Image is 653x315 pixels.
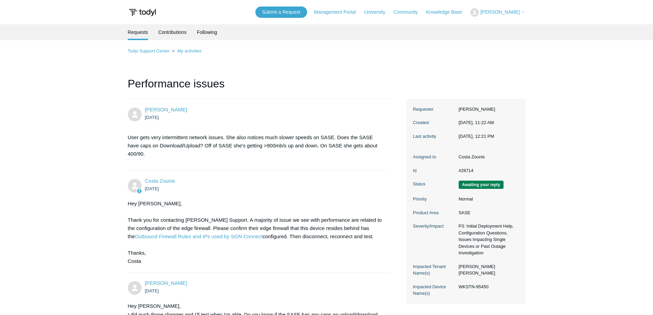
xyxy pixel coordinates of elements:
[394,9,425,16] a: Community
[413,133,455,140] dt: Last activity
[455,223,519,256] dd: P3: Initial Deployment Help, Configuration Questions, Issues Impacting Single Devices or Past Out...
[197,24,217,40] a: Following
[413,154,455,160] dt: Assigned to
[480,9,520,15] span: [PERSON_NAME]
[158,24,187,40] a: Contributions
[128,48,171,53] li: Todyl Support Center
[455,263,519,277] dd: [PERSON_NAME] [PERSON_NAME]
[128,133,384,158] p: User gets very intermittent network issues. She also notices much slower speeds on SASE. Does the...
[128,199,384,265] div: Hey [PERSON_NAME], Thank you for contacting [PERSON_NAME] Support. A majority of issue we see wit...
[314,9,363,16] a: Management Portal
[455,106,519,113] dd: [PERSON_NAME]
[128,75,390,99] h1: Performance issues
[426,9,469,16] a: Knowledge Base
[470,8,525,17] button: [PERSON_NAME]
[455,283,519,290] dd: WKSTN-95450
[171,48,202,53] li: My activities
[459,181,504,189] span: We are waiting for you to respond
[255,7,307,18] a: Submit a Request
[145,115,159,120] time: 10/06/2025, 11:22
[145,288,159,293] time: 10/06/2025, 12:16
[413,283,455,297] dt: Impacted Device Name(s)
[413,196,455,203] dt: Priority
[135,233,263,239] a: Outbound Firewall Rules and IPs used by SGN Connect
[459,134,494,139] time: 10/06/2025, 12:21
[455,196,519,203] dd: Normal
[413,167,455,174] dt: Id
[145,186,159,191] time: 10/06/2025, 11:31
[413,209,455,216] dt: Product Area
[455,154,519,160] dd: Costa Zounis
[413,223,455,230] dt: Severity/Impact
[413,119,455,126] dt: Created
[128,48,170,53] a: Todyl Support Center
[128,303,181,309] span: Hey [PERSON_NAME],
[128,6,157,19] img: Todyl Support Center Help Center home page
[145,280,187,286] span: Tyler Gachassin
[177,48,202,53] a: My activities
[145,107,187,112] span: Tyler Gachassin
[145,107,187,112] a: [PERSON_NAME]
[413,106,455,113] dt: Requester
[413,181,455,187] dt: Status
[455,167,519,174] dd: #28714
[128,24,148,40] li: Requests
[455,209,519,216] dd: SASE
[145,280,187,286] a: [PERSON_NAME]
[364,9,392,16] a: University
[459,120,494,125] time: 10/06/2025, 11:22
[145,178,175,184] a: Costa Zounis
[413,263,455,277] dt: Impacted Tenant Name(s)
